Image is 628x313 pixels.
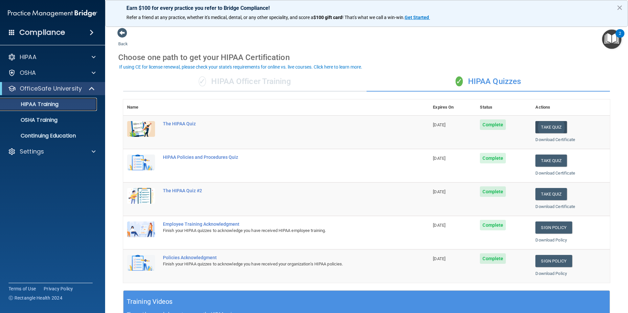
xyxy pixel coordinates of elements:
button: Open Resource Center, 2 new notifications [602,30,621,49]
th: Expires On [429,99,476,115]
span: [DATE] [433,256,445,261]
button: Take Quiz [535,121,567,133]
span: Complete [480,253,506,264]
span: Complete [480,186,506,197]
h4: Compliance [19,28,65,37]
p: OfficeSafe University [20,85,82,93]
a: Terms of Use [9,285,36,292]
a: Download Policy [535,238,567,242]
div: HIPAA Officer Training [123,72,367,92]
a: Sign Policy [535,255,572,267]
p: HIPAA [20,53,36,61]
div: Choose one path to get your HIPAA Certification [118,48,615,67]
p: OSHA [20,69,36,77]
div: The HIPAA Quiz #2 [163,188,396,193]
p: HIPAA Training [4,101,58,108]
div: Policies Acknowledgment [163,255,396,260]
th: Name [123,99,159,115]
span: [DATE] [433,156,445,161]
div: 2 [619,33,621,42]
button: Close [617,2,623,13]
strong: Get Started [405,15,429,20]
span: Complete [480,153,506,163]
p: Continuing Education [4,133,94,139]
a: OSHA [8,69,96,77]
button: Take Quiz [535,188,567,200]
p: Earn $100 for every practice you refer to Bridge Compliance! [126,5,607,11]
span: ✓ [456,76,463,86]
span: Complete [480,119,506,130]
a: OfficeSafe University [8,85,95,93]
img: PMB logo [8,7,97,20]
button: Take Quiz [535,155,567,167]
strong: $100 gift card [313,15,342,20]
span: [DATE] [433,122,445,127]
span: ! That's what we call a win-win. [342,15,405,20]
a: Download Certificate [535,171,575,176]
a: HIPAA [8,53,96,61]
div: Finish your HIPAA quizzes to acknowledge you have received HIPAA employee training. [163,227,396,235]
a: Download Certificate [535,137,575,142]
span: Complete [480,220,506,230]
p: OSHA Training [4,117,57,123]
th: Actions [531,99,610,115]
div: If using CE for license renewal, please check your state's requirements for online vs. live cours... [119,65,362,69]
div: Finish your HIPAA quizzes to acknowledge you have received your organization’s HIPAA policies. [163,260,396,268]
span: Ⓒ Rectangle Health 2024 [9,295,62,301]
div: The HIPAA Quiz [163,121,396,126]
span: Refer a friend at any practice, whether it's medical, dental, or any other speciality, and score a [126,15,313,20]
a: Download Policy [535,271,567,276]
div: HIPAA Quizzes [367,72,610,92]
a: Sign Policy [535,221,572,234]
div: HIPAA Policies and Procedures Quiz [163,155,396,160]
span: [DATE] [433,189,445,194]
button: If using CE for license renewal, please check your state's requirements for online vs. live cours... [118,64,363,70]
a: Get Started [405,15,430,20]
a: Privacy Policy [44,285,73,292]
div: Employee Training Acknowledgment [163,221,396,227]
h5: Training Videos [127,296,173,307]
span: [DATE] [433,223,445,228]
a: Settings [8,148,96,156]
th: Status [476,99,531,115]
a: Back [118,33,128,46]
p: Settings [20,148,44,156]
span: ✓ [199,76,206,86]
a: Download Certificate [535,204,575,209]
